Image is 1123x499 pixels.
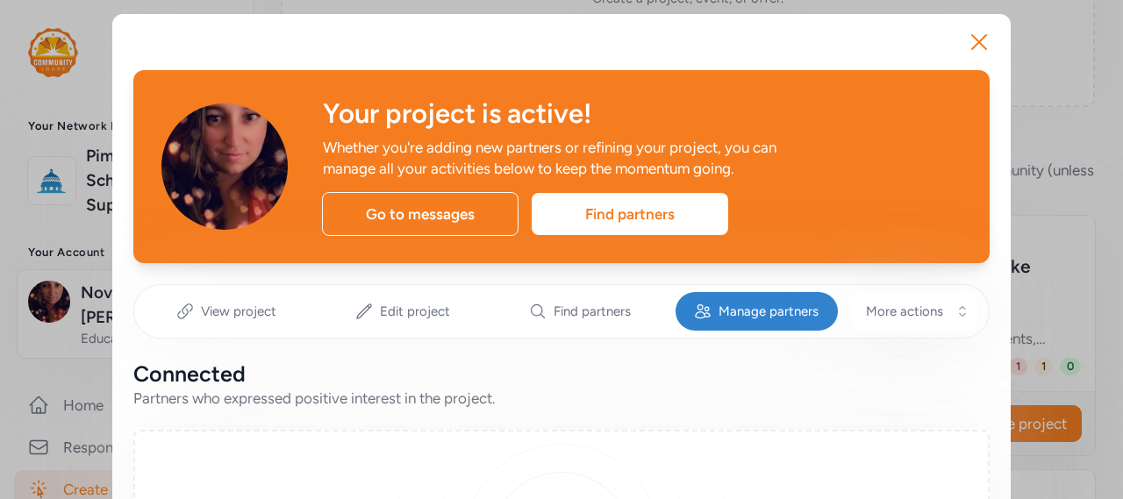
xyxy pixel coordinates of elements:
[532,193,728,235] div: Find partners
[133,388,990,409] div: Partners who expressed positive interest in the project.
[852,292,978,331] button: More actions
[380,303,450,320] span: Edit project
[554,303,631,320] span: Find partners
[201,303,276,320] span: View project
[323,137,828,179] div: Whether you're adding new partners or refining your project, you can manage all your activities b...
[133,360,990,388] div: Connected
[719,303,819,320] span: Manage partners
[323,98,962,130] div: Your project is active!
[322,192,519,236] div: Go to messages
[866,303,943,320] span: More actions
[161,103,288,230] img: Avatar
